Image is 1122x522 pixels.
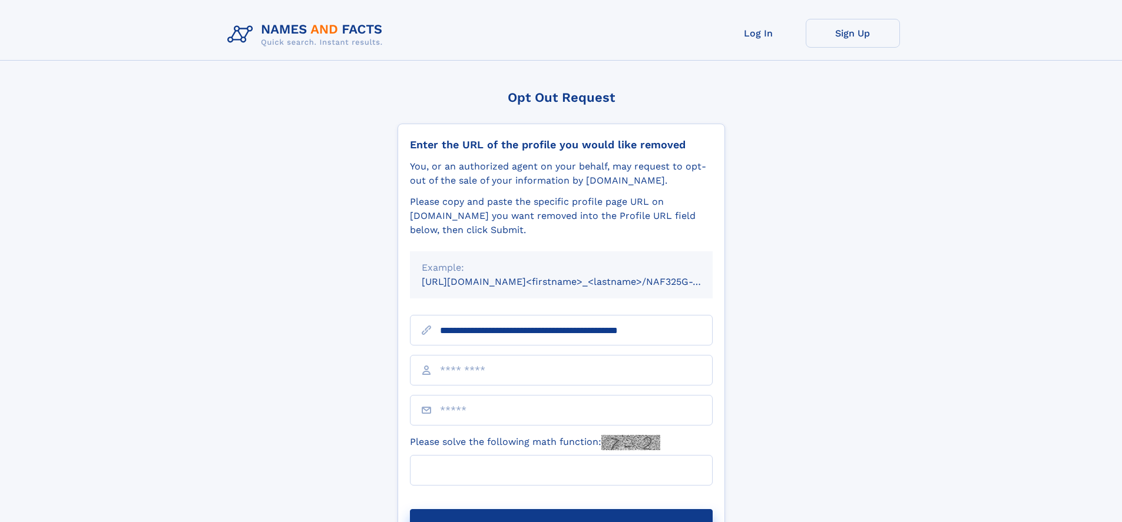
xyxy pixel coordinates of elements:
a: Log In [711,19,806,48]
img: Logo Names and Facts [223,19,392,51]
div: You, or an authorized agent on your behalf, may request to opt-out of the sale of your informatio... [410,159,713,188]
small: [URL][DOMAIN_NAME]<firstname>_<lastname>/NAF325G-xxxxxxxx [422,276,735,287]
div: Opt Out Request [398,90,725,105]
label: Please solve the following math function: [410,435,660,450]
div: Please copy and paste the specific profile page URL on [DOMAIN_NAME] you want removed into the Pr... [410,195,713,237]
div: Example: [422,261,701,275]
a: Sign Up [806,19,900,48]
div: Enter the URL of the profile you would like removed [410,138,713,151]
